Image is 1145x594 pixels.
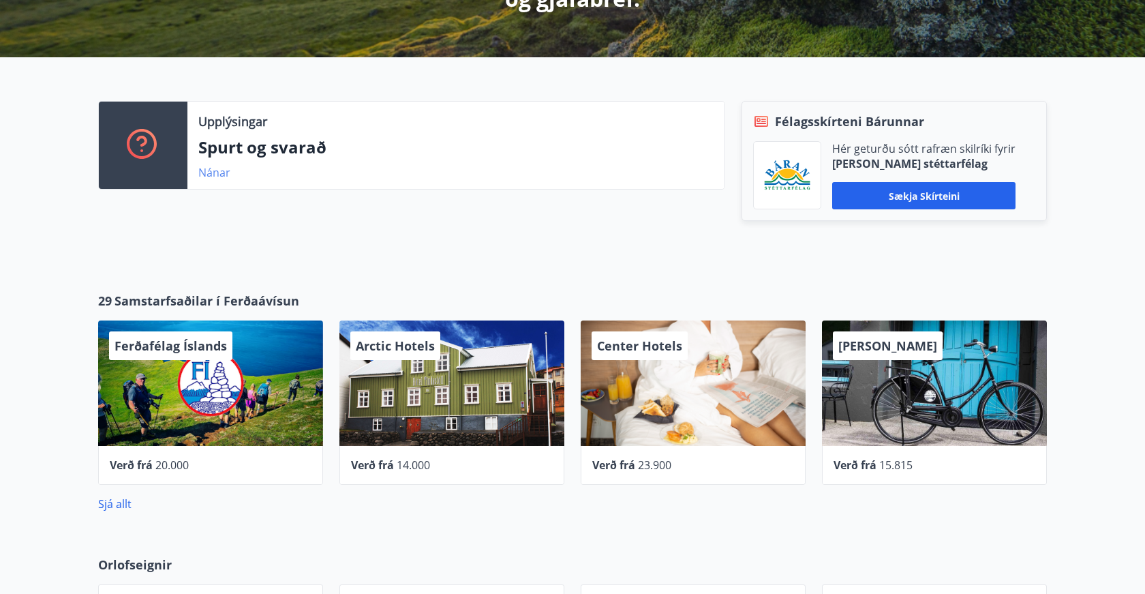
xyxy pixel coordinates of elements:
[638,458,671,473] span: 23.900
[98,292,112,310] span: 29
[98,556,172,574] span: Orlofseignir
[592,458,635,473] span: Verð frá
[832,141,1016,156] p: Hér geturðu sótt rafræn skilríki fyrir
[114,338,227,354] span: Ferðafélag Íslands
[98,496,132,511] a: Sjá allt
[155,458,189,473] span: 20.000
[597,338,682,354] span: Center Hotels
[356,338,435,354] span: Arctic Hotels
[198,165,230,180] a: Nánar
[834,458,876,473] span: Verð frá
[351,458,394,473] span: Verð frá
[775,113,924,130] span: Félagsskírteni Bárunnar
[198,136,714,159] p: Spurt og svarað
[838,338,937,354] span: [PERSON_NAME]
[832,182,1016,209] button: Sækja skírteini
[110,458,153,473] span: Verð frá
[198,113,267,130] p: Upplýsingar
[879,458,913,473] span: 15.815
[832,156,1016,171] p: [PERSON_NAME] stéttarfélag
[764,160,810,192] img: Bz2lGXKH3FXEIQKvoQ8VL0Fr0uCiWgfgA3I6fSs8.png
[397,458,430,473] span: 14.000
[114,292,299,310] span: Samstarfsaðilar í Ferðaávísun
